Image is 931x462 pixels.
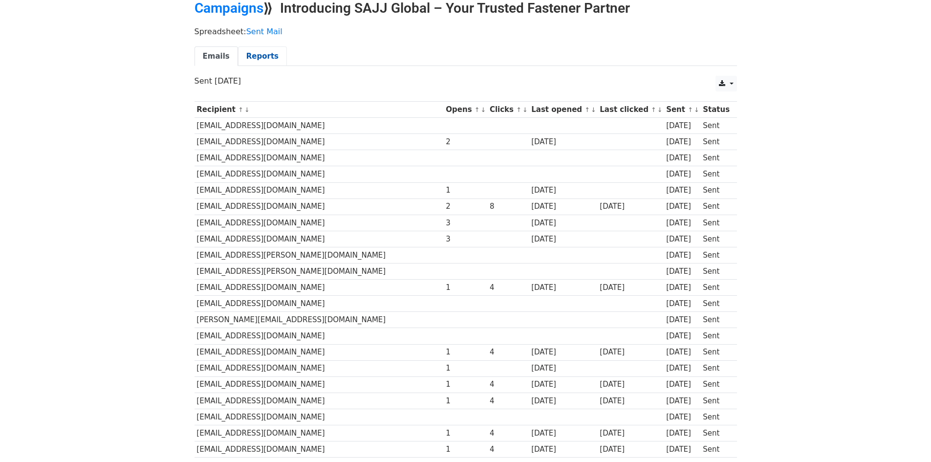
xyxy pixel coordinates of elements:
[585,106,590,113] a: ↑
[195,328,444,344] td: [EMAIL_ADDRESS][DOMAIN_NAME]
[531,218,595,229] div: [DATE]
[195,118,444,134] td: [EMAIL_ADDRESS][DOMAIN_NAME]
[487,102,529,118] th: Clicks
[446,234,485,245] div: 3
[531,282,595,293] div: [DATE]
[446,136,485,148] div: 2
[529,102,597,118] th: Last opened
[666,282,698,293] div: [DATE]
[600,444,661,455] div: [DATE]
[531,428,595,439] div: [DATE]
[651,106,656,113] a: ↑
[446,282,485,293] div: 1
[195,312,444,328] td: [PERSON_NAME][EMAIL_ADDRESS][DOMAIN_NAME]
[700,134,732,150] td: Sent
[195,393,444,409] td: [EMAIL_ADDRESS][DOMAIN_NAME]
[666,218,698,229] div: [DATE]
[444,102,488,118] th: Opens
[531,444,595,455] div: [DATE]
[666,250,698,261] div: [DATE]
[195,198,444,215] td: [EMAIL_ADDRESS][DOMAIN_NAME]
[700,425,732,441] td: Sent
[700,102,732,118] th: Status
[195,425,444,441] td: [EMAIL_ADDRESS][DOMAIN_NAME]
[490,379,527,390] div: 4
[531,185,595,196] div: [DATE]
[446,218,485,229] div: 3
[246,27,282,36] a: Sent Mail
[490,444,527,455] div: 4
[694,106,699,113] a: ↓
[490,282,527,293] div: 4
[657,106,663,113] a: ↓
[195,102,444,118] th: Recipient
[700,296,732,312] td: Sent
[238,106,243,113] a: ↑
[700,393,732,409] td: Sent
[688,106,693,113] a: ↑
[446,185,485,196] div: 1
[700,376,732,393] td: Sent
[531,201,595,212] div: [DATE]
[700,328,732,344] td: Sent
[195,150,444,166] td: [EMAIL_ADDRESS][DOMAIN_NAME]
[446,363,485,374] div: 1
[531,379,595,390] div: [DATE]
[666,169,698,180] div: [DATE]
[600,201,661,212] div: [DATE]
[666,428,698,439] div: [DATE]
[195,182,444,198] td: [EMAIL_ADDRESS][DOMAIN_NAME]
[700,264,732,280] td: Sent
[664,102,700,118] th: Sent
[195,231,444,247] td: [EMAIL_ADDRESS][DOMAIN_NAME]
[195,441,444,458] td: [EMAIL_ADDRESS][DOMAIN_NAME]
[600,396,661,407] div: [DATE]
[700,231,732,247] td: Sent
[700,280,732,296] td: Sent
[882,415,931,462] iframe: Chat Widget
[666,298,698,309] div: [DATE]
[666,266,698,277] div: [DATE]
[666,412,698,423] div: [DATE]
[666,153,698,164] div: [DATE]
[700,215,732,231] td: Sent
[195,264,444,280] td: [EMAIL_ADDRESS][PERSON_NAME][DOMAIN_NAME]
[195,166,444,182] td: [EMAIL_ADDRESS][DOMAIN_NAME]
[531,234,595,245] div: [DATE]
[700,360,732,376] td: Sent
[195,134,444,150] td: [EMAIL_ADDRESS][DOMAIN_NAME]
[446,201,485,212] div: 2
[195,46,238,66] a: Emails
[882,415,931,462] div: 聊天小工具
[666,314,698,326] div: [DATE]
[666,444,698,455] div: [DATE]
[600,282,661,293] div: [DATE]
[195,360,444,376] td: [EMAIL_ADDRESS][DOMAIN_NAME]
[700,344,732,360] td: Sent
[600,379,661,390] div: [DATE]
[446,379,485,390] div: 1
[666,379,698,390] div: [DATE]
[195,376,444,393] td: [EMAIL_ADDRESS][DOMAIN_NAME]
[600,347,661,358] div: [DATE]
[238,46,287,66] a: Reports
[195,296,444,312] td: [EMAIL_ADDRESS][DOMAIN_NAME]
[700,441,732,458] td: Sent
[700,409,732,425] td: Sent
[666,347,698,358] div: [DATE]
[195,215,444,231] td: [EMAIL_ADDRESS][DOMAIN_NAME]
[446,396,485,407] div: 1
[475,106,480,113] a: ↑
[481,106,486,113] a: ↓
[531,363,595,374] div: [DATE]
[244,106,250,113] a: ↓
[598,102,664,118] th: Last clicked
[195,26,737,37] p: Spreadsheet:
[490,201,527,212] div: 8
[666,201,698,212] div: [DATE]
[195,409,444,425] td: [EMAIL_ADDRESS][DOMAIN_NAME]
[666,234,698,245] div: [DATE]
[666,396,698,407] div: [DATE]
[600,428,661,439] div: [DATE]
[195,280,444,296] td: [EMAIL_ADDRESS][DOMAIN_NAME]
